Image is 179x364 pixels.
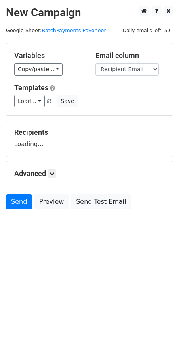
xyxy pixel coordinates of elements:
small: Google Sheet: [6,27,106,33]
div: Loading... [14,128,165,149]
button: Save [57,95,78,107]
h5: Recipients [14,128,165,137]
a: Copy/paste... [14,63,63,76]
a: Daily emails left: 50 [120,27,173,33]
a: Send Test Email [71,194,131,209]
h5: Variables [14,51,84,60]
h5: Email column [95,51,165,60]
h5: Advanced [14,169,165,178]
a: Send [6,194,32,209]
a: BatchPayments Payoneer [42,27,106,33]
a: Preview [34,194,69,209]
a: Templates [14,83,48,92]
a: Load... [14,95,45,107]
span: Daily emails left: 50 [120,26,173,35]
h2: New Campaign [6,6,173,19]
